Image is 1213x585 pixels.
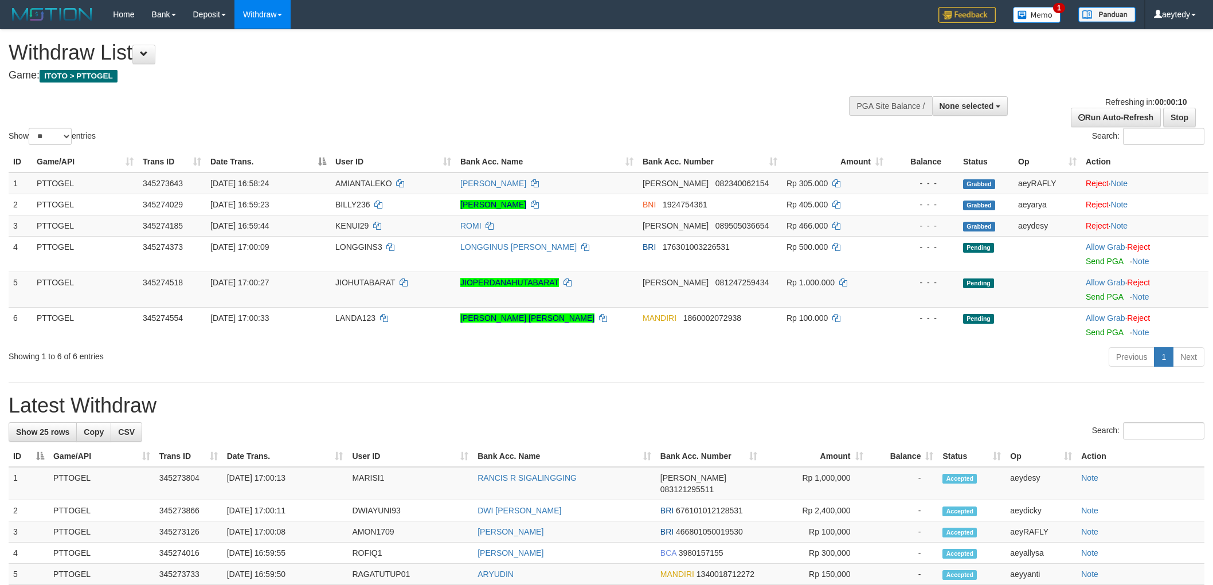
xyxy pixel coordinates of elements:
[9,564,49,585] td: 5
[1005,500,1077,521] td: aeydicky
[1078,7,1136,22] img: panduan.png
[787,179,828,188] span: Rp 305.000
[49,521,155,543] td: PTTOGEL
[9,70,797,81] h4: Game:
[9,307,32,343] td: 6
[49,467,155,500] td: PTTOGEL
[347,446,473,467] th: User ID: activate to sort column ascending
[460,221,482,230] a: ROMI
[868,446,938,467] th: Balance: activate to sort column ascending
[1081,548,1098,557] a: Note
[1086,313,1127,323] span: ·
[643,278,709,287] span: [PERSON_NAME]
[762,500,868,521] td: Rp 2,400,000
[893,312,954,324] div: - - -
[868,500,938,521] td: -
[676,506,743,515] span: Copy 676101012128531 to clipboard
[1014,172,1081,194] td: aeyRAFLY
[1053,3,1065,13] span: 1
[932,96,1008,116] button: None selected
[1132,292,1149,301] a: Note
[335,242,382,252] span: LONGGINS3
[222,467,348,500] td: [DATE] 17:00:13
[460,278,559,287] a: JIOPERDANAHUTABARAT
[1123,128,1204,145] input: Search:
[49,543,155,564] td: PTTOGEL
[32,194,138,215] td: PTTOGEL
[9,151,32,172] th: ID
[347,500,473,521] td: DWIAYUNI93
[762,467,868,500] td: Rp 1,000,000
[715,179,769,188] span: Copy 082340062154 to clipboard
[1086,200,1109,209] a: Reject
[210,242,269,252] span: [DATE] 17:00:09
[9,446,49,467] th: ID: activate to sort column descending
[9,272,32,307] td: 5
[963,243,994,253] span: Pending
[143,313,183,323] span: 345274554
[1086,278,1127,287] span: ·
[1092,422,1204,439] label: Search:
[32,151,138,172] th: Game/API: activate to sort column ascending
[1132,328,1149,337] a: Note
[331,151,456,172] th: User ID: activate to sort column ascending
[29,128,72,145] select: Showentries
[762,446,868,467] th: Amount: activate to sort column ascending
[1173,347,1204,367] a: Next
[643,200,656,209] span: BNI
[1086,278,1125,287] a: Allow Grab
[347,543,473,564] td: ROFIQ1
[1086,242,1127,252] span: ·
[1077,446,1204,467] th: Action
[1081,151,1208,172] th: Action
[849,96,932,116] div: PGA Site Balance /
[942,474,977,484] span: Accepted
[1005,467,1077,500] td: aeydesy
[1111,179,1128,188] a: Note
[938,446,1005,467] th: Status: activate to sort column ascending
[1081,194,1208,215] td: ·
[663,200,707,209] span: Copy 1924754361 to clipboard
[787,200,828,209] span: Rp 405.000
[143,179,183,188] span: 345273643
[963,222,995,231] span: Grabbed
[1081,506,1098,515] a: Note
[660,473,726,482] span: [PERSON_NAME]
[715,221,769,230] span: Copy 089505036654 to clipboard
[9,543,49,564] td: 4
[1013,7,1061,23] img: Button%20Memo.svg
[663,242,730,252] span: Copy 176301003226531 to clipboard
[206,151,331,172] th: Date Trans.: activate to sort column descending
[9,215,32,236] td: 3
[210,221,269,230] span: [DATE] 16:59:44
[676,527,743,536] span: Copy 466801050019530 to clipboard
[1086,179,1109,188] a: Reject
[893,178,954,189] div: - - -
[1127,278,1150,287] a: Reject
[660,570,694,579] span: MANDIRI
[143,200,183,209] span: 345274029
[155,467,222,500] td: 345273804
[456,151,638,172] th: Bank Acc. Name: activate to sort column ascending
[893,277,954,288] div: - - -
[787,278,835,287] span: Rp 1.000.000
[868,467,938,500] td: -
[1127,313,1150,323] a: Reject
[1155,97,1187,107] strong: 00:00:10
[1081,473,1098,482] a: Note
[1081,527,1098,536] a: Note
[478,473,577,482] a: RANCIS R SIGALINGGING
[942,549,977,559] span: Accepted
[1081,172,1208,194] td: ·
[888,151,958,172] th: Balance
[868,564,938,585] td: -
[9,128,96,145] label: Show entries
[335,179,392,188] span: AMIANTALEKO
[32,236,138,272] td: PTTOGEL
[762,521,868,543] td: Rp 100,000
[143,221,183,230] span: 345274185
[32,215,138,236] td: PTTOGEL
[16,427,69,437] span: Show 25 rows
[868,521,938,543] td: -
[1081,272,1208,307] td: ·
